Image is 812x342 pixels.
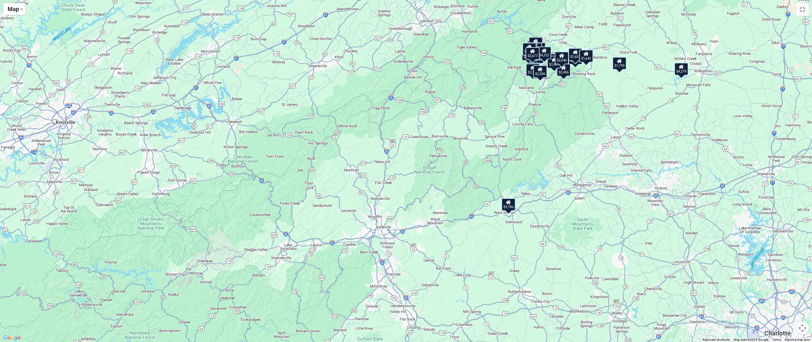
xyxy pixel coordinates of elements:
[568,48,582,61] div: $1,657
[785,338,810,341] a: Report a map error
[522,48,536,61] div: $2,523
[532,42,546,55] div: $1,682
[579,50,593,62] div: $1,642
[557,64,571,76] div: $2,456
[612,57,626,70] div: $1,799
[734,338,768,341] span: Map data ©2025 Google
[529,37,543,50] div: $2,780
[772,338,781,341] a: Terms (opens in new tab)
[501,198,515,211] div: $3,786
[537,47,551,59] div: $4,322
[526,64,540,76] div: $2,303
[555,52,569,64] div: $2,946
[522,43,536,55] div: $2,406
[523,42,537,55] div: $2,514
[526,47,540,60] div: $2,677
[796,322,809,334] button: Map camera controls
[674,63,688,75] div: $4,279
[526,63,540,75] div: $1,689
[703,338,730,342] button: Keyboard shortcuts
[547,56,561,68] div: $2,461
[533,65,547,78] div: $2,590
